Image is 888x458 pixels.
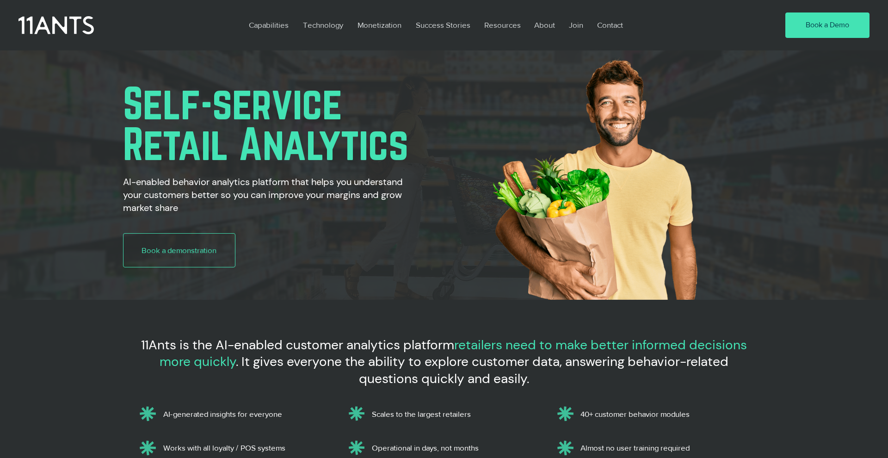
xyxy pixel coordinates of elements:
p: Capabilities [244,14,293,36]
p: Technology [298,14,348,36]
a: Technology [296,14,351,36]
span: retailers need to make better informed decisions more quickly [160,336,747,370]
span: Book a demonstration [142,245,216,256]
span: Book a Demo [806,20,849,30]
nav: Site [242,14,758,36]
a: Book a demonstration [123,233,235,267]
p: Resources [480,14,525,36]
p: Contact [592,14,628,36]
span: . It gives everyone the ability to explore customer data, answering behavior-related questions qu... [236,353,728,387]
a: Resources [477,14,527,36]
a: Success Stories [409,14,477,36]
a: Contact [590,14,631,36]
p: Almost no user training required [580,443,750,452]
h2: AI-enabled behavior analytics platform that helps you understand your customers better so you can... [123,175,403,214]
p: 40+ customer behavior modules [580,409,750,419]
span: Retail Analytics [123,119,408,168]
span: AI-generated insights for everyone [163,409,282,418]
p: Scales to the largest retailers [372,409,542,419]
p: Join [564,14,588,36]
a: Monetization [351,14,409,36]
span: Self-service [123,79,342,128]
a: Join [562,14,590,36]
p: Success Stories [411,14,475,36]
span: 11Ants is the AI-enabled customer analytics platform [141,336,454,353]
p: Operational in days, not months [372,443,542,452]
a: About [527,14,562,36]
p: About [530,14,560,36]
a: Capabilities [242,14,296,36]
p: Works with all loyalty / POS systems [163,443,333,452]
p: Monetization [353,14,406,36]
a: Book a Demo [785,12,869,38]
